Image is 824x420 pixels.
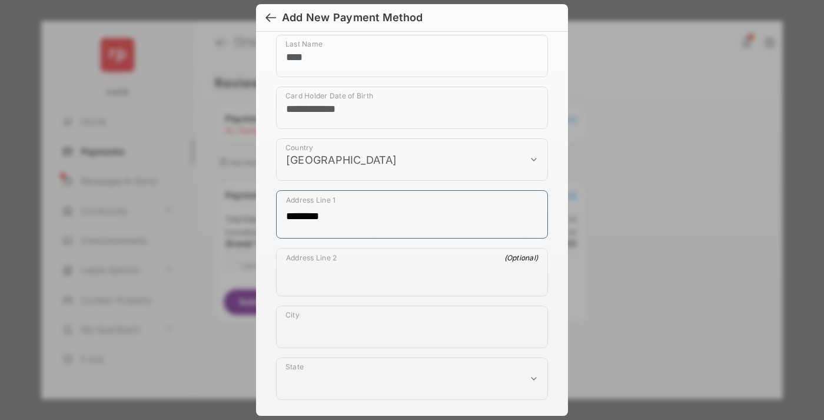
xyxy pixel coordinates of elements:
[282,11,423,24] div: Add New Payment Method
[276,138,548,181] div: payment_method_screening[postal_addresses][country]
[276,358,548,400] div: payment_method_screening[postal_addresses][administrativeArea]
[276,248,548,296] div: payment_method_screening[postal_addresses][addressLine2]
[276,306,548,348] div: payment_method_screening[postal_addresses][locality]
[276,190,548,239] div: payment_method_screening[postal_addresses][addressLine1]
